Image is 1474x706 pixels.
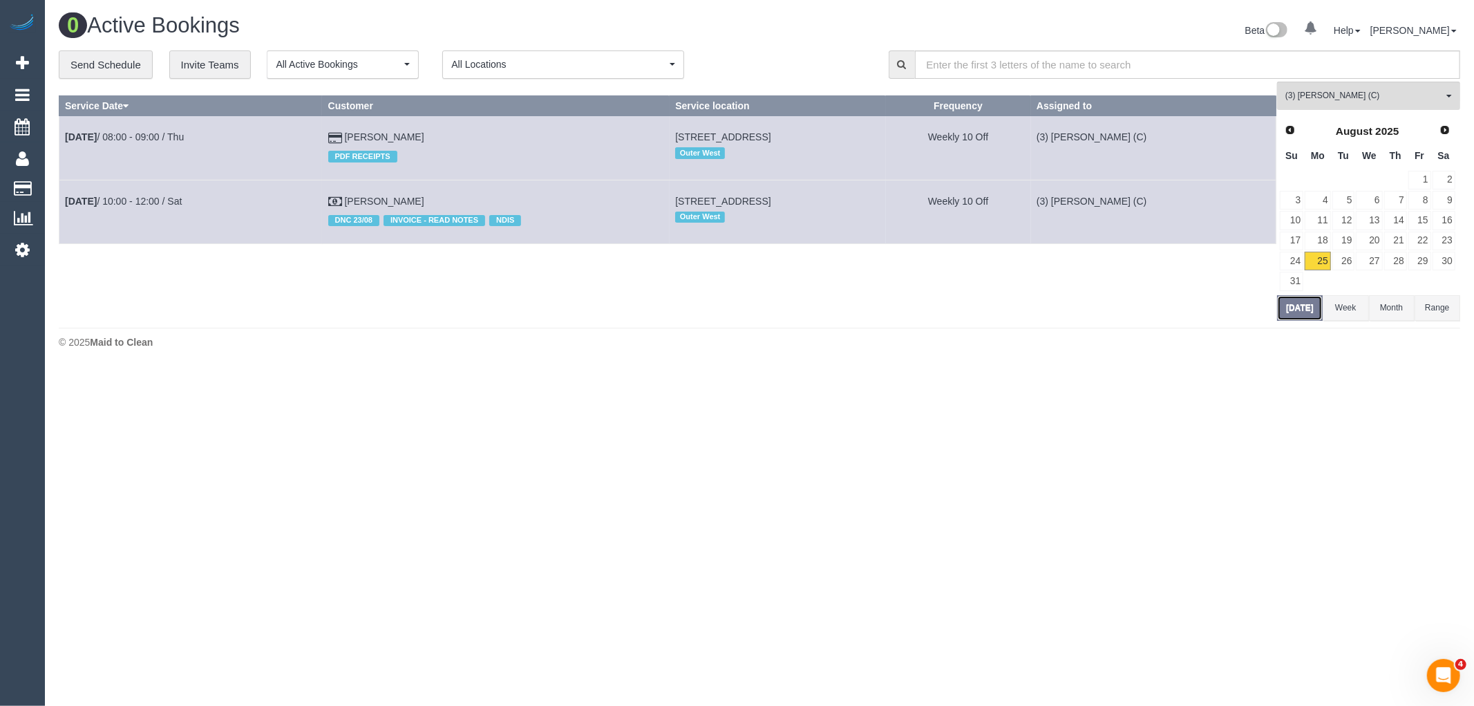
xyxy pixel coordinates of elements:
span: All Locations [451,57,666,71]
a: Invite Teams [169,50,251,80]
img: Automaid Logo [8,14,36,33]
button: [DATE] [1277,295,1323,321]
button: Week [1323,295,1368,321]
span: Friday [1415,150,1424,161]
button: Month [1369,295,1415,321]
a: [PERSON_NAME] [1370,25,1457,36]
td: Schedule date [59,180,323,243]
span: Saturday [1438,150,1450,161]
a: Send Schedule [59,50,153,80]
th: Service location [670,96,886,116]
a: 2 [1433,171,1455,189]
td: Customer [322,180,670,243]
h1: Active Bookings [59,14,749,37]
ol: All Teams [1277,82,1460,103]
a: [PERSON_NAME] [344,196,424,207]
th: Customer [322,96,670,116]
td: Schedule date [59,116,323,180]
button: All Active Bookings [267,50,419,79]
a: Beta [1245,25,1288,36]
a: 9 [1433,191,1455,210]
a: 1 [1408,171,1431,189]
span: 0 [59,12,87,38]
th: Frequency [886,96,1031,116]
a: 5 [1332,191,1355,210]
button: All Locations [442,50,684,79]
a: 8 [1408,191,1431,210]
a: 10 [1280,211,1303,230]
span: Monday [1311,150,1325,161]
span: NDIS [489,215,521,226]
a: Next [1435,121,1455,140]
span: Sunday [1285,150,1298,161]
span: Thursday [1390,150,1401,161]
button: (3) [PERSON_NAME] (C) [1277,82,1460,110]
a: 17 [1280,232,1303,250]
a: 29 [1408,252,1431,270]
a: 21 [1384,232,1407,250]
a: 12 [1332,211,1355,230]
span: [STREET_ADDRESS] [675,196,771,207]
th: Assigned to [1031,96,1276,116]
div: Location [675,208,880,226]
td: Frequency [886,116,1031,180]
input: Enter the first 3 letters of the name to search [915,50,1461,79]
a: 13 [1356,211,1382,230]
a: [DATE]/ 08:00 - 09:00 / Thu [65,131,184,142]
span: [STREET_ADDRESS] [675,131,771,142]
a: 11 [1305,211,1330,230]
a: 24 [1280,252,1303,270]
i: Credit Card Payment [328,133,342,143]
img: New interface [1265,22,1287,40]
span: PDF RECEIPTS [328,151,397,162]
td: Service location [670,116,886,180]
a: 18 [1305,232,1330,250]
td: Assigned to [1031,180,1276,243]
div: © 2025 [59,335,1460,349]
a: 28 [1384,252,1407,270]
a: Help [1334,25,1361,36]
a: 19 [1332,232,1355,250]
a: 15 [1408,211,1431,230]
a: 30 [1433,252,1455,270]
span: August [1336,125,1372,137]
a: 16 [1433,211,1455,230]
iframe: Intercom live chat [1427,659,1460,692]
td: Frequency [886,180,1031,243]
span: Outer West [675,147,725,158]
span: 4 [1455,659,1466,670]
a: 7 [1384,191,1407,210]
a: [DATE]/ 10:00 - 12:00 / Sat [65,196,182,207]
a: 31 [1280,272,1303,290]
a: 14 [1384,211,1407,230]
a: Prev [1281,121,1300,140]
span: Tuesday [1338,150,1349,161]
a: 4 [1305,191,1330,210]
span: INVOICE - READ NOTES [384,215,485,226]
b: [DATE] [65,131,97,142]
span: Wednesday [1362,150,1377,161]
span: Outer West [675,212,725,223]
a: 22 [1408,232,1431,250]
td: Assigned to [1031,116,1276,180]
a: 6 [1356,191,1382,210]
b: [DATE] [65,196,97,207]
td: Customer [322,116,670,180]
i: Check Payment [328,197,342,207]
a: 25 [1305,252,1330,270]
a: [PERSON_NAME] [344,131,424,142]
div: Location [675,144,880,162]
span: Next [1439,124,1451,136]
td: Service location [670,180,886,243]
a: 3 [1280,191,1303,210]
span: DNC 23/08 [328,215,379,226]
span: Prev [1285,124,1296,136]
a: 27 [1356,252,1382,270]
th: Service Date [59,96,323,116]
span: (3) [PERSON_NAME] (C) [1285,90,1443,102]
a: 20 [1356,232,1382,250]
span: All Active Bookings [276,57,401,71]
a: 26 [1332,252,1355,270]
